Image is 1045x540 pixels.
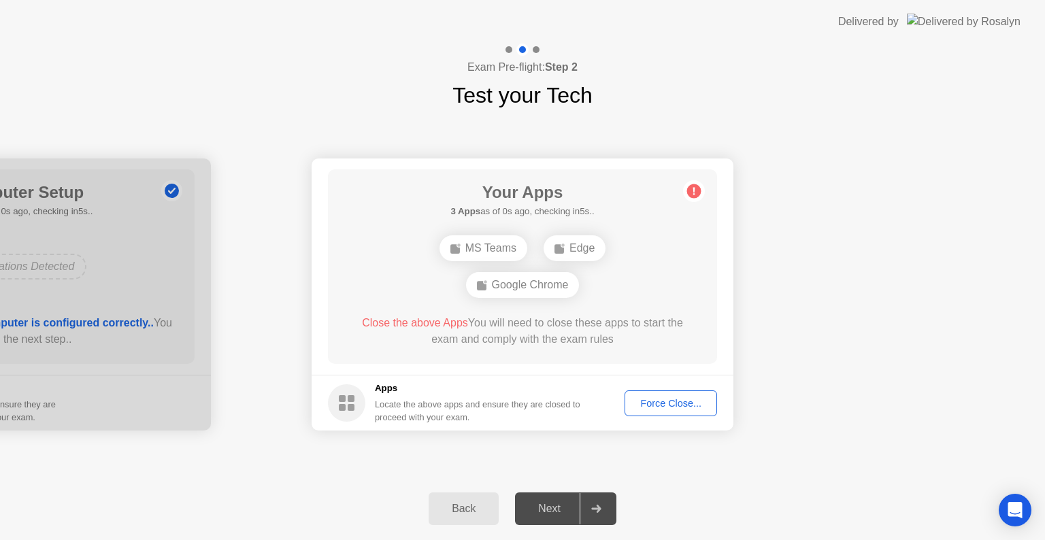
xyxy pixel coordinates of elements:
div: MS Teams [439,235,527,261]
div: Force Close... [629,398,712,409]
h4: Exam Pre-flight: [467,59,578,75]
div: Next [519,503,580,515]
button: Back [429,492,499,525]
h1: Your Apps [450,180,594,205]
div: Back [433,503,495,515]
img: Delivered by Rosalyn [907,14,1021,29]
b: Step 2 [545,61,578,73]
div: Edge [544,235,606,261]
div: Google Chrome [466,272,580,298]
h1: Test your Tech [452,79,593,112]
button: Force Close... [625,390,717,416]
div: Locate the above apps and ensure they are closed to proceed with your exam. [375,398,581,424]
b: 3 Apps [450,206,480,216]
button: Next [515,492,616,525]
h5: Apps [375,382,581,395]
div: Delivered by [838,14,899,30]
div: You will need to close these apps to start the exam and comply with the exam rules [348,315,698,348]
span: Close the above Apps [362,317,468,328]
h5: as of 0s ago, checking in5s.. [450,205,594,218]
div: Open Intercom Messenger [999,494,1031,526]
